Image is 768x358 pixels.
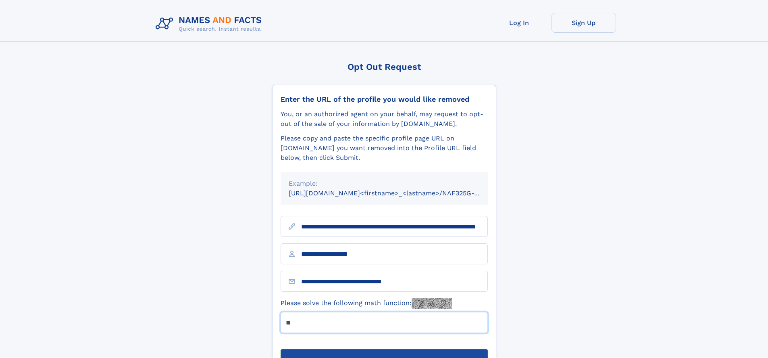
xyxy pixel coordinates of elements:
label: Please solve the following math function: [281,298,452,309]
div: Please copy and paste the specific profile page URL on [DOMAIN_NAME] you want removed into the Pr... [281,134,488,163]
div: You, or an authorized agent on your behalf, may request to opt-out of the sale of your informatio... [281,109,488,129]
div: Enter the URL of the profile you would like removed [281,95,488,104]
div: Opt Out Request [272,62,496,72]
small: [URL][DOMAIN_NAME]<firstname>_<lastname>/NAF325G-xxxxxxxx [289,189,503,197]
a: Log In [487,13,552,33]
a: Sign Up [552,13,616,33]
div: Example: [289,179,480,188]
img: Logo Names and Facts [152,13,268,35]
